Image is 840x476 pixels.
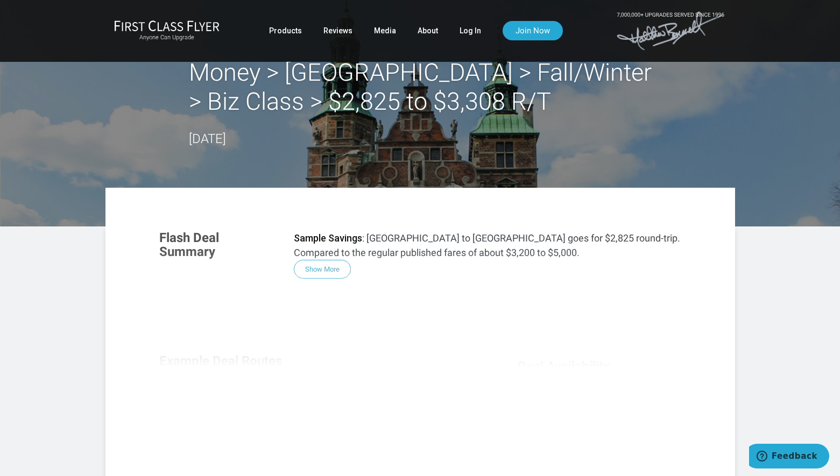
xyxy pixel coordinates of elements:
[269,21,302,40] a: Products
[460,21,481,40] a: Log In
[114,20,220,31] img: First Class Flyer
[374,21,396,40] a: Media
[503,21,563,40] a: Join Now
[294,232,362,244] strong: Sample Savings
[294,231,681,260] p: : [GEOGRAPHIC_DATA] to [GEOGRAPHIC_DATA] goes for $2,825 round-trip. Compared to the regular publ...
[114,34,220,41] small: Anyone Can Upgrade
[159,231,278,259] h3: Flash Deal Summary
[189,58,652,116] h2: Money > [GEOGRAPHIC_DATA] > Fall/Winter > Biz Class > $2,825 to $3,308 R/T
[749,444,829,471] iframe: Opens a widget where you can find more information
[189,131,226,146] time: [DATE]
[418,21,438,40] a: About
[323,21,352,40] a: Reviews
[114,20,220,41] a: First Class FlyerAnyone Can Upgrade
